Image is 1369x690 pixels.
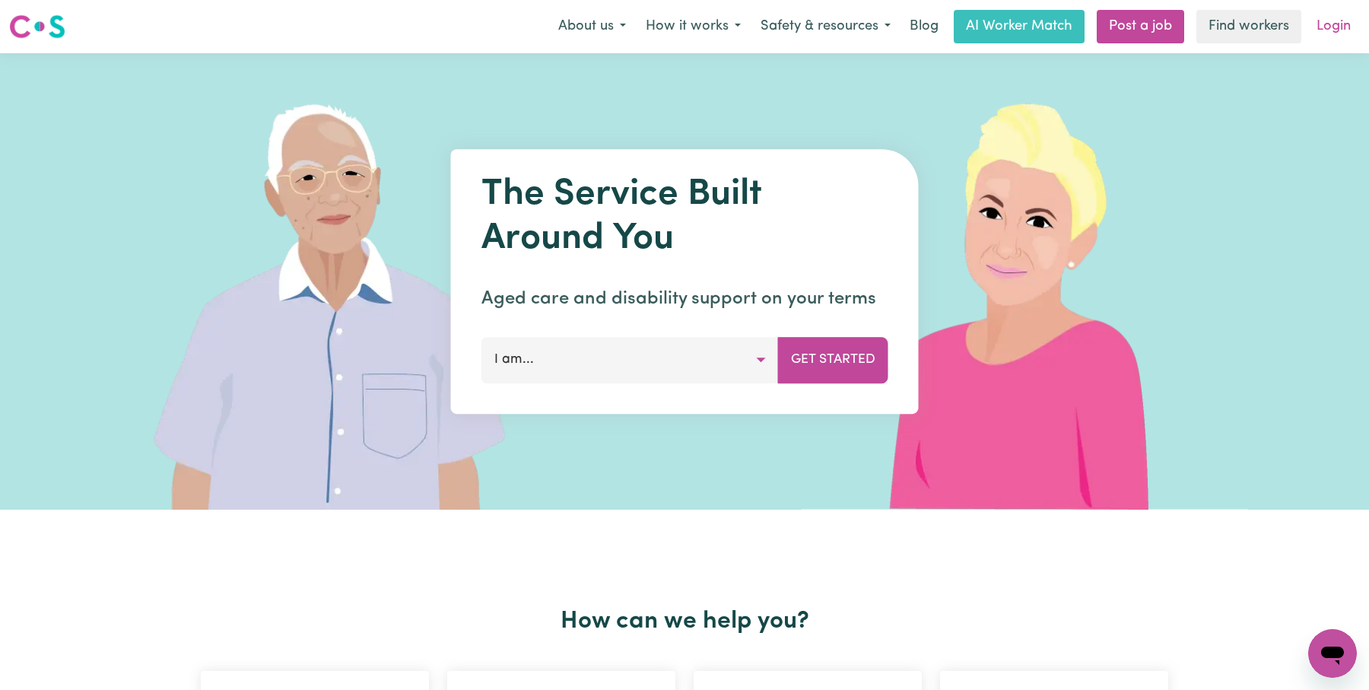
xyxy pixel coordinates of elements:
button: How it works [636,11,751,43]
iframe: Button to launch messaging window [1308,629,1357,678]
button: I am... [481,337,779,383]
h1: The Service Built Around You [481,173,888,261]
a: Find workers [1196,10,1301,43]
a: Login [1307,10,1360,43]
h2: How can we help you? [192,607,1177,636]
button: Safety & resources [751,11,900,43]
a: Blog [900,10,948,43]
button: About us [548,11,636,43]
p: Aged care and disability support on your terms [481,285,888,313]
a: AI Worker Match [954,10,1085,43]
a: Careseekers logo [9,9,65,44]
img: Careseekers logo [9,13,65,40]
button: Get Started [778,337,888,383]
a: Post a job [1097,10,1184,43]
